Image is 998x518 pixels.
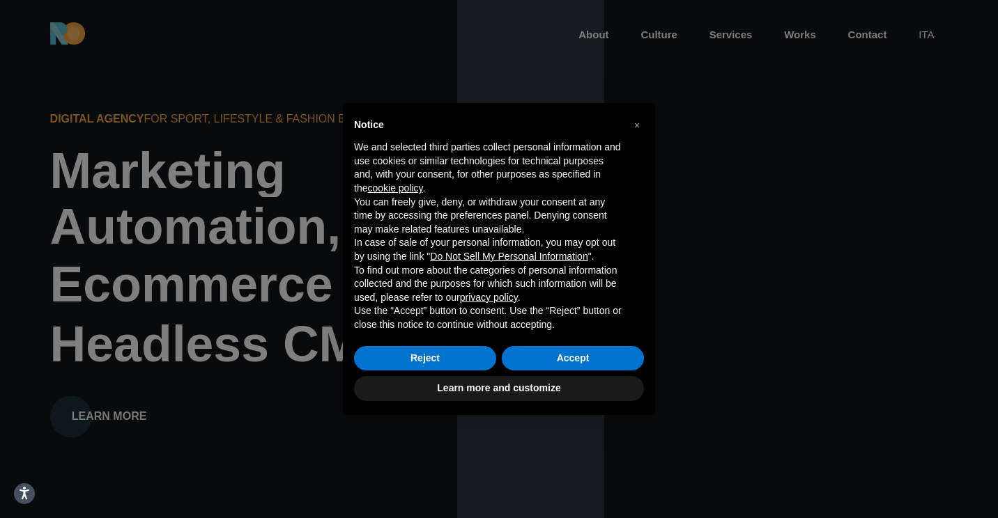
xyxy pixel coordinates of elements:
button: Learn more and customize [354,376,644,401]
button: Reject [354,346,496,371]
p: Use the “Accept” button to consent. Use the “Reject” button or close this notice to continue with... [354,304,622,331]
button: Accept [502,346,644,371]
button: Close this notice [626,114,648,136]
span: × [634,120,640,131]
p: In case of sale of your personal information, you may opt out by using the link " ". [354,236,622,263]
a: cookie policy [367,182,422,194]
h2: Notice [354,120,622,129]
p: You can freely give, deny, or withdraw your consent at any time by accessing the preferences pane... [354,196,622,237]
p: We and selected third parties collect personal information and use cookies or similar technologie... [354,141,622,195]
a: privacy policy [460,292,518,303]
p: To find out more about the categories of personal information collected and the purposes for whic... [354,264,622,305]
button: Do Not Sell My Personal Information [430,250,588,264]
